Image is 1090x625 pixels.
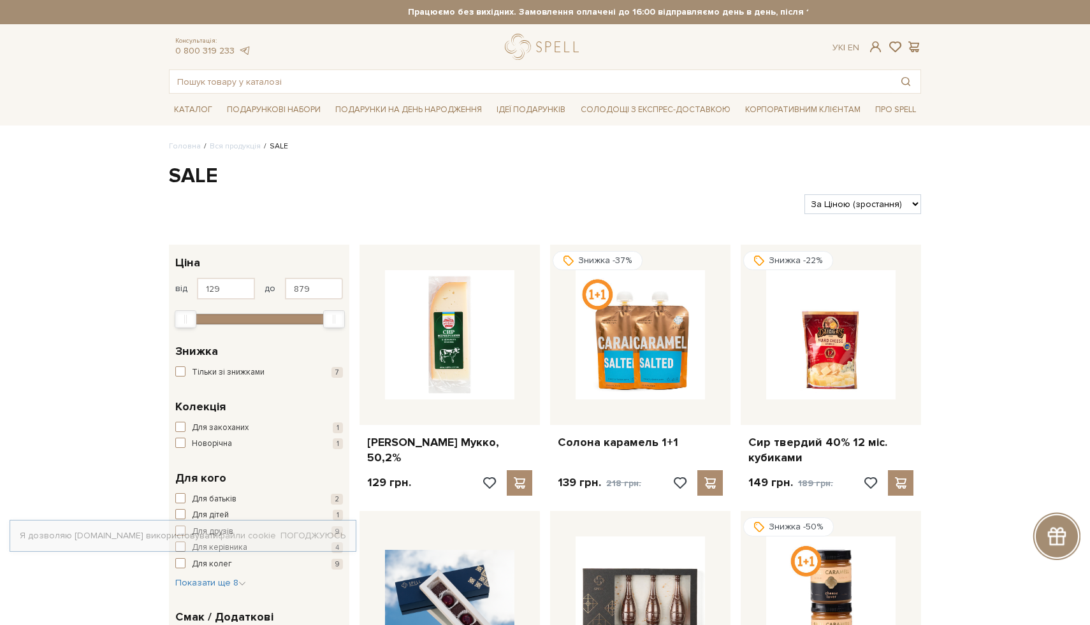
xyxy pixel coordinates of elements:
[743,517,834,536] div: Знижка -50%
[576,270,705,399] img: Солона карамель 1+1
[192,558,232,571] span: Для колег
[333,422,343,433] span: 1
[175,493,343,506] button: Для батьків 2
[740,99,866,120] a: Корпоративним клієнтам
[192,493,236,506] span: Для батьків
[553,251,643,270] div: Знижка -37%
[280,530,345,542] a: Погоджуюсь
[170,70,891,93] input: Пошук товару у каталозі
[218,530,276,541] a: файли cookie
[330,100,487,120] span: Подарунки на День народження
[748,475,833,491] p: 149 грн.
[331,559,343,570] span: 9
[848,42,859,53] a: En
[175,310,196,328] div: Min
[222,100,326,120] span: Подарункові набори
[331,367,343,378] span: 7
[10,530,356,542] div: Я дозволяю [DOMAIN_NAME] використовувати
[261,141,288,152] li: SALE
[175,558,343,571] button: Для колег 9
[385,270,514,399] img: Сир фермерський Мукко, 50,2%
[210,141,261,151] a: Вся продукція
[333,510,343,521] span: 1
[192,422,249,435] span: Для закоханих
[192,509,229,522] span: Для дітей
[175,577,246,588] span: Показати ще 8
[367,475,411,490] p: 129 грн.
[832,42,859,54] div: Ук
[192,438,232,450] span: Новорічна
[175,343,218,360] span: Знижка
[175,438,343,450] button: Новорічна 1
[285,278,343,299] input: Ціна
[558,475,641,491] p: 139 грн.
[175,577,246,589] button: Показати ще 8
[558,435,723,450] a: Солона карамель 1+1
[197,278,255,299] input: Ціна
[175,366,343,379] button: Тільки зі знижками 7
[766,270,896,399] img: Сир твердий 40% 12 міс. кубиками
[169,163,921,190] h1: SALE
[175,45,235,56] a: 0 800 319 233
[505,34,585,60] a: logo
[333,438,343,449] span: 1
[175,283,187,294] span: від
[175,254,200,271] span: Ціна
[175,398,226,415] span: Колекція
[606,478,641,489] span: 218 грн.
[743,251,833,270] div: Знижка -22%
[748,435,913,465] a: Сир твердий 40% 12 міс. кубиками
[238,45,251,56] a: telegram
[169,141,201,151] a: Головна
[265,283,275,294] span: до
[175,470,226,487] span: Для кого
[175,37,251,45] span: Консультація:
[323,310,345,328] div: Max
[576,99,736,120] a: Солодощі з експрес-доставкою
[891,70,920,93] button: Пошук товару у каталозі
[282,6,1034,18] strong: Працюємо без вихідних. Замовлення оплачені до 16:00 відправляємо день в день, після 16:00 - насту...
[843,42,845,53] span: |
[175,422,343,435] button: Для закоханих 1
[491,100,570,120] span: Ідеї подарунків
[870,100,921,120] span: Про Spell
[331,494,343,505] span: 2
[367,435,532,465] a: [PERSON_NAME] Мукко, 50,2%
[175,509,343,522] button: Для дітей 1
[798,478,833,489] span: 189 грн.
[192,366,265,379] span: Тільки зі знижками
[169,100,217,120] span: Каталог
